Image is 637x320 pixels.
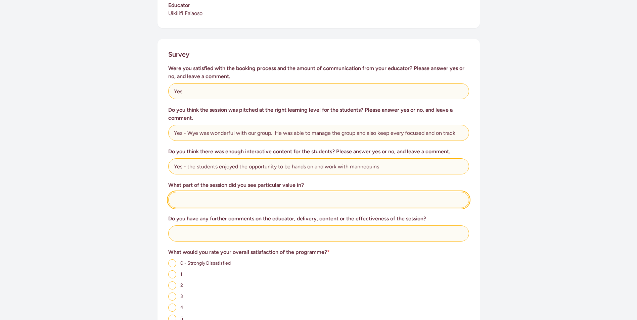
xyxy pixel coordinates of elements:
[168,148,469,156] h3: Do you think there was enough interactive content for the students? Please answer yes or no, and ...
[168,181,469,189] h3: What part of the session did you see particular value in?
[168,270,176,278] input: 1
[180,282,183,288] span: 2
[168,9,469,17] p: Uikilifi Fa’aoso
[168,215,469,223] h3: Do you have any further comments on the educator, delivery, content or the effectiveness of the s...
[168,106,469,122] h3: Do you think the session was pitched at the right learning level for the students? Please answer ...
[168,304,176,312] input: 4
[180,305,183,310] span: 4
[168,259,176,267] input: 0 - Strongly Dissatisfied
[180,260,231,266] span: 0 - Strongly Dissatisfied
[168,292,176,301] input: 3
[168,64,469,81] h3: Were you satisfied with the booking process and the amount of communication from your educator? P...
[180,271,182,277] span: 1
[168,248,469,256] h3: What would you rate your overall satisfaction of the programme?
[180,294,183,299] span: 3
[168,281,176,289] input: 2
[168,1,469,9] h3: Educator
[168,50,189,59] h2: Survey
